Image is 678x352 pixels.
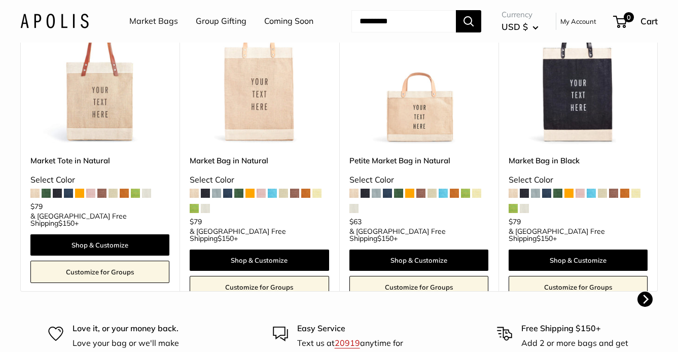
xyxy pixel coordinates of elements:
[502,21,528,32] span: USD $
[30,5,169,144] img: description_Make it yours with custom printed text.
[30,155,169,166] a: Market Tote in Natural
[190,228,329,242] span: & [GEOGRAPHIC_DATA] Free Shipping +
[30,234,169,256] a: Shop & Customize
[30,213,169,227] span: & [GEOGRAPHIC_DATA] Free Shipping +
[624,12,634,22] span: 0
[297,322,406,335] p: Easy Service
[509,5,648,144] a: Market Bag in BlackMarket Bag in Black
[349,155,488,166] a: Petite Market Bag in Natural
[264,14,313,29] a: Coming Soon
[349,217,362,226] span: $63
[349,250,488,271] a: Shop & Customize
[509,217,521,226] span: $79
[509,172,648,188] div: Select Color
[190,172,329,188] div: Select Color
[335,338,360,348] a: 20919
[73,322,181,335] p: Love it, or your money back.
[521,322,630,335] p: Free Shipping $150+
[218,234,234,243] span: $150
[190,5,329,144] a: Market Bag in NaturalMarket Bag in Natural
[456,10,481,32] button: Search
[537,234,553,243] span: $150
[190,155,329,166] a: Market Bag in Natural
[614,13,658,29] a: 0 Cart
[640,16,658,26] span: Cart
[509,5,648,144] img: Market Bag in Black
[509,276,648,298] a: Customize for Groups
[349,5,488,144] a: Petite Market Bag in Naturaldescription_Effortless style that elevates every moment
[502,8,539,22] span: Currency
[509,250,648,271] a: Shop & Customize
[509,228,648,242] span: & [GEOGRAPHIC_DATA] Free Shipping +
[190,250,329,271] a: Shop & Customize
[190,276,329,298] a: Customize for Groups
[20,14,89,28] img: Apolis
[30,172,169,188] div: Select Color
[560,15,596,27] a: My Account
[30,261,169,283] a: Customize for Groups
[637,292,653,307] button: Next
[190,5,329,144] img: Market Bag in Natural
[30,5,169,144] a: description_Make it yours with custom printed text.description_The Original Market bag in its 4 n...
[349,5,488,144] img: Petite Market Bag in Natural
[58,219,75,228] span: $150
[196,14,246,29] a: Group Gifting
[129,14,178,29] a: Market Bags
[502,19,539,35] button: USD $
[190,217,202,226] span: $79
[377,234,394,243] span: $150
[509,155,648,166] a: Market Bag in Black
[349,276,488,298] a: Customize for Groups
[349,228,488,242] span: & [GEOGRAPHIC_DATA] Free Shipping +
[30,202,43,211] span: $79
[351,10,456,32] input: Search...
[349,172,488,188] div: Select Color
